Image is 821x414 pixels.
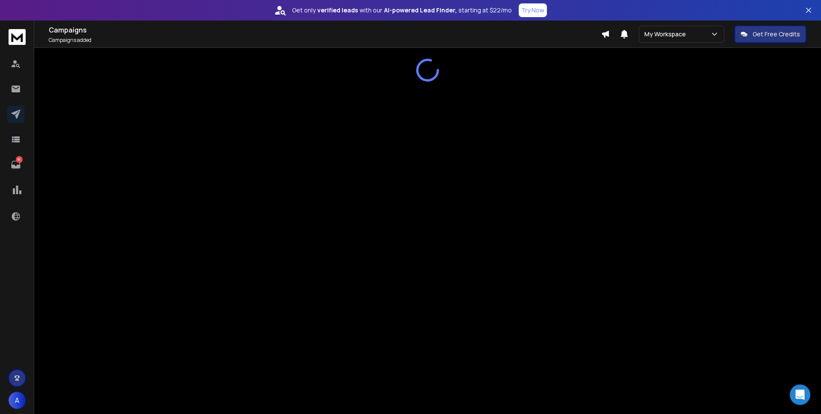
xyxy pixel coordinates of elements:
p: Get only with our starting at $22/mo [292,6,512,15]
h1: Campaigns [49,25,601,35]
p: My Workspace [644,30,689,38]
p: Try Now [521,6,544,15]
button: Get Free Credits [735,26,806,43]
strong: verified leads [317,6,358,15]
strong: AI-powered Lead Finder, [384,6,457,15]
div: Open Intercom Messenger [790,384,810,405]
button: Try Now [519,3,547,17]
button: A [9,392,26,409]
a: 61 [7,156,24,173]
img: logo [9,29,26,45]
p: 61 [16,156,23,163]
p: Get Free Credits [753,30,800,38]
p: Campaigns added [49,37,601,44]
